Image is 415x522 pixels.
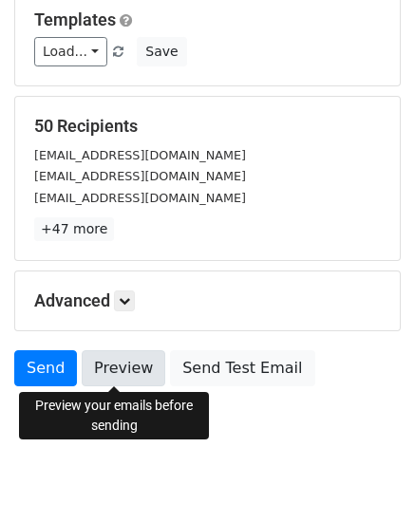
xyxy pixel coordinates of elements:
[34,148,246,162] small: [EMAIL_ADDRESS][DOMAIN_NAME]
[34,169,246,183] small: [EMAIL_ADDRESS][DOMAIN_NAME]
[34,290,381,311] h5: Advanced
[320,431,415,522] iframe: Chat Widget
[320,431,415,522] div: Widget de chat
[137,37,186,66] button: Save
[34,116,381,137] h5: 50 Recipients
[19,392,209,439] div: Preview your emails before sending
[14,350,77,386] a: Send
[34,37,107,66] a: Load...
[34,217,114,241] a: +47 more
[34,9,116,29] a: Templates
[170,350,314,386] a: Send Test Email
[34,191,246,205] small: [EMAIL_ADDRESS][DOMAIN_NAME]
[82,350,165,386] a: Preview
